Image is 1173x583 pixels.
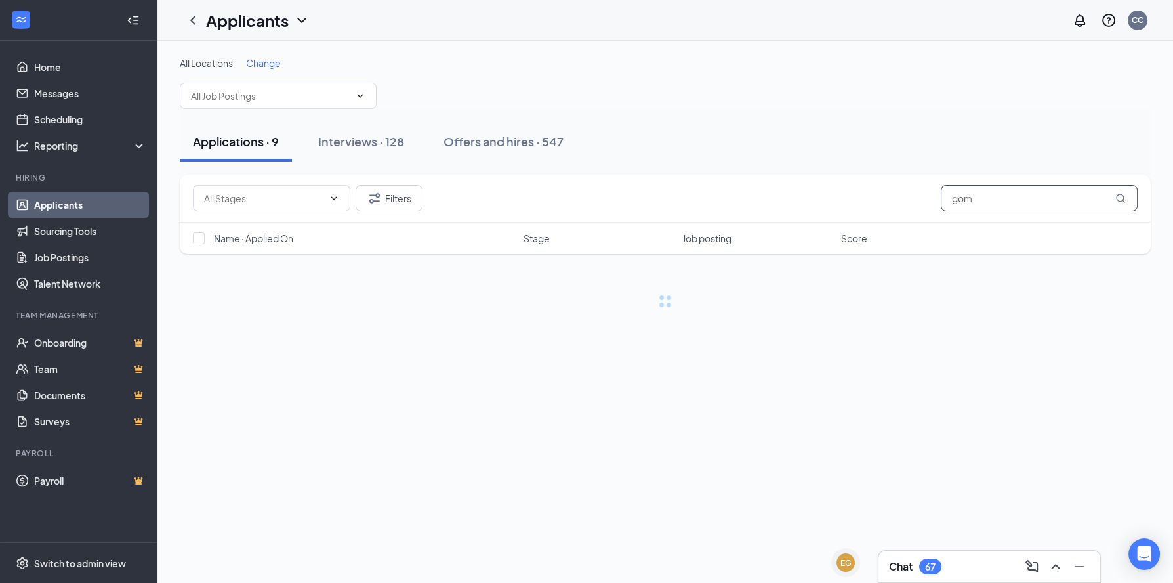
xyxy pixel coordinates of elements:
[443,133,564,150] div: Offers and hires · 547
[1128,538,1160,570] div: Open Intercom Messenger
[1072,12,1088,28] svg: Notifications
[16,448,144,459] div: Payroll
[34,557,126,570] div: Switch to admin view
[356,185,422,211] button: Filter Filters
[206,9,289,32] h1: Applicants
[16,310,144,321] div: Team Management
[294,12,310,28] svg: ChevronDown
[16,139,29,152] svg: Analysis
[16,172,144,183] div: Hiring
[524,232,550,245] span: Stage
[682,232,731,245] span: Job posting
[34,467,146,494] a: PayrollCrown
[1115,193,1126,204] svg: MagnifyingGlass
[34,356,146,382] a: TeamCrown
[1071,559,1087,574] svg: Minimize
[34,192,146,218] a: Applicants
[1132,14,1143,26] div: CC
[14,13,28,26] svg: WorkstreamLogo
[1101,12,1117,28] svg: QuestionInfo
[367,190,382,206] svg: Filter
[34,270,146,297] a: Talent Network
[214,232,293,245] span: Name · Applied On
[185,12,201,28] svg: ChevronLeft
[34,244,146,270] a: Job Postings
[1048,559,1063,574] svg: ChevronUp
[1069,556,1090,577] button: Minimize
[246,57,281,69] span: Change
[841,232,867,245] span: Score
[34,80,146,106] a: Messages
[16,557,29,570] svg: Settings
[34,330,146,356] a: OnboardingCrown
[204,191,323,205] input: All Stages
[1021,556,1042,577] button: ComposeMessage
[34,408,146,435] a: SurveysCrown
[318,133,404,150] div: Interviews · 128
[34,218,146,244] a: Sourcing Tools
[329,193,339,204] svg: ChevronDown
[180,57,233,69] span: All Locations
[1024,559,1040,574] svg: ComposeMessage
[889,559,913,574] h3: Chat
[941,185,1138,211] input: Search in applications
[355,91,365,101] svg: ChevronDown
[925,561,936,572] div: 67
[1045,556,1066,577] button: ChevronUp
[34,106,146,133] a: Scheduling
[34,54,146,80] a: Home
[193,133,279,150] div: Applications · 9
[34,382,146,408] a: DocumentsCrown
[34,139,147,152] div: Reporting
[191,89,350,103] input: All Job Postings
[127,14,140,27] svg: Collapse
[840,557,852,569] div: EG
